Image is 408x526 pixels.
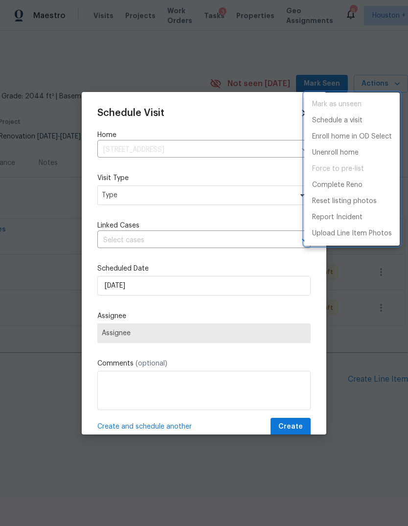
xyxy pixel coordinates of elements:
[312,212,363,223] p: Report Incident
[312,196,377,206] p: Reset listing photos
[304,161,400,177] span: Setup visit must be completed before moving home to pre-list
[312,180,363,190] p: Complete Reno
[312,115,363,126] p: Schedule a visit
[312,148,359,158] p: Unenroll home
[312,229,392,239] p: Upload Line Item Photos
[312,132,392,142] p: Enroll home in OD Select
